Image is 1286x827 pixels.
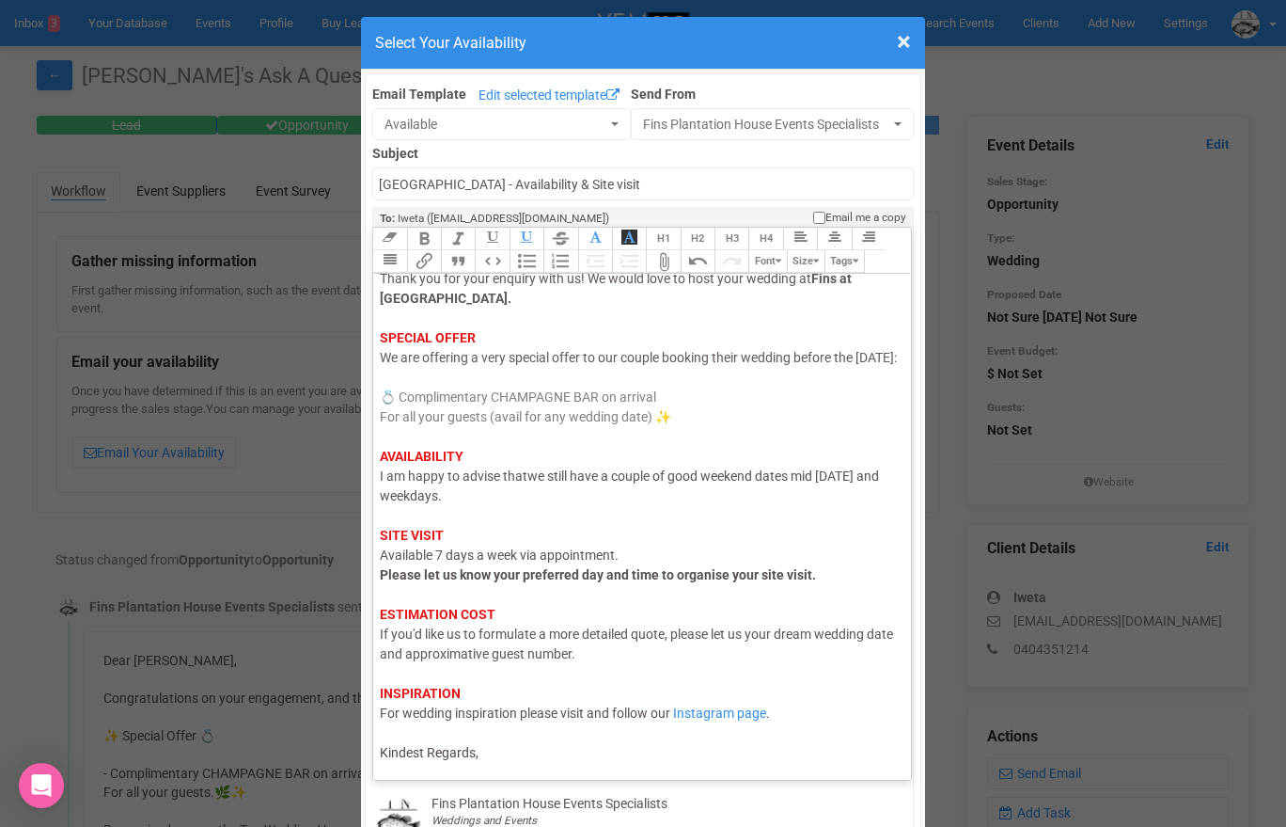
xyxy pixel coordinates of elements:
label: Email Template [372,85,466,103]
div: Fins Plantation House Events Specialists [431,794,667,813]
h4: Select Your Availability [375,31,911,55]
button: Font Background [612,228,646,250]
button: Underline Colour [510,228,543,250]
button: Align Justified [372,250,406,273]
span: H4 [760,232,773,245]
button: Strikethrough [543,228,577,250]
button: Align Right [852,228,886,250]
span: Thank you for your enquiry with us! We would love to host your wedding at [380,271,811,286]
strong: AVAILABILITY [380,449,463,464]
strong: SPECIAL OFFER [380,330,476,345]
span: Complimentary CHAMPAGNE BAR on arrival [399,390,656,405]
span: 💍 [380,390,396,405]
strong: SITE VISIT [380,528,444,543]
button: Link [407,250,441,273]
button: Quote [441,250,475,273]
button: Attach Files [646,250,680,273]
button: Tags [824,250,865,273]
span: Fins Plantation House Events Specialists [643,115,889,134]
button: Align Center [817,228,851,250]
span: Iweta ([EMAIL_ADDRESS][DOMAIN_NAME]) [398,212,609,225]
span: We are offering a very special offer to our couple booking their wedding before the [DATE]: [380,350,897,365]
div: Open Intercom Messenger [19,763,64,808]
span: If you'd like us to formulate a more detailed quote, please let us your dream wedding date and ap... [380,627,893,661]
div: we still have a couple of good weekend dates mid [DATE] and weekdays. . [380,210,898,763]
span: Available 7 days a week via appointment. [380,548,619,563]
span: H1 [657,232,670,245]
strong: INSPIRATION [380,686,461,701]
strong: Please let us know your preferred day and time to organise your site visit. [380,567,816,582]
strong: To: [380,212,395,225]
button: Code [475,250,509,273]
label: Send From [631,81,914,103]
span: For wedding inspiration please visit and follow our [380,706,670,721]
span: Available [384,115,606,134]
label: Subject [372,140,914,163]
span: × [897,26,911,57]
span: H2 [691,232,704,245]
button: Align Left [783,228,817,250]
button: Heading 4 [748,228,782,250]
button: Heading 1 [646,228,680,250]
button: Heading 3 [714,228,748,250]
button: Clear Formatting at cursor [372,228,406,250]
a: Instagram page [673,706,766,721]
span: I am happy to advise that [380,469,527,484]
button: Font [748,250,786,273]
button: Decrease Level [578,250,612,273]
button: Redo [714,250,748,273]
button: Bold [407,228,441,250]
button: Undo [681,250,714,273]
button: Bullets [510,250,543,273]
strong: ESTIMATION COST [380,607,495,622]
i: Weddings and Events [431,814,537,827]
button: Font Colour [578,228,612,250]
span: Kindest Regards, [380,745,478,760]
button: Underline [475,228,509,250]
a: Edit selected template [474,85,624,108]
button: Size [787,250,824,273]
button: Increase Level [612,250,646,273]
span: H3 [726,232,739,245]
button: Numbers [543,250,577,273]
button: Heading 2 [681,228,714,250]
span: Email me a copy [825,210,906,226]
span: For all your guests (avail for any wedding date) ✨ [380,409,671,424]
button: Italic [441,228,475,250]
